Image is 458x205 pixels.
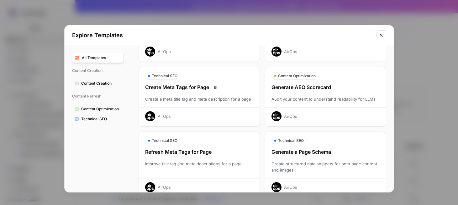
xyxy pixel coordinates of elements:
span: Content Creation [81,81,121,86]
span: Content Refresh [72,91,124,102]
div: AirOps [158,113,171,119]
button: All Templates [72,53,124,63]
span: All Templates [82,55,121,61]
div: Audit your content to understand readability for LLMs [265,96,386,102]
div: Refresh Meta Tags for Page [139,148,260,156]
button: Close modal [376,30,386,40]
span: Technical SEO [152,73,177,79]
button: Content Creation [72,78,124,88]
div: AirOps [284,48,297,55]
div: AirOps [158,184,171,190]
span: Technical SEO [152,138,177,143]
button: Content Optimization [72,104,124,114]
div: Create structured data snippets for both page content and images [265,161,386,173]
span: Technical SEO [81,116,121,122]
div: Generate a Page Schema [265,148,386,156]
div: AirOps [284,113,297,119]
button: Technical SEO [72,114,124,124]
div: Improve title tag and meta descriptions for a page [139,161,260,173]
span: Content Creation [72,65,124,76]
h2: Explore Templates [72,31,372,40]
div: Create Meta Tags for Page [139,83,260,91]
div: AirOps [284,184,297,190]
div: Generate AEO Scorecard [265,83,386,91]
span: Technical SEO [278,138,304,143]
button: Technical SEORefresh Meta Tags for PageImprove title tag and meta descriptions for a pageAirOps [139,132,260,197]
span: Content Optimization [278,73,316,79]
div: AirOps [158,48,171,55]
button: Technical SEOCreate Meta Tags for PageRead docsCreate a meta title tag and meta description for a... [139,67,260,127]
div: Create a meta title tag and meta description for a page [139,96,260,102]
button: Content OptimizationGenerate AEO ScorecardAudit your content to understand readability for LLMsAi... [265,67,386,127]
a: Read docs [212,83,219,91]
button: Technical SEOGenerate a Page SchemaCreate structured data snippets for both page content and imag... [265,132,386,197]
span: Content Optimization [81,106,121,112]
